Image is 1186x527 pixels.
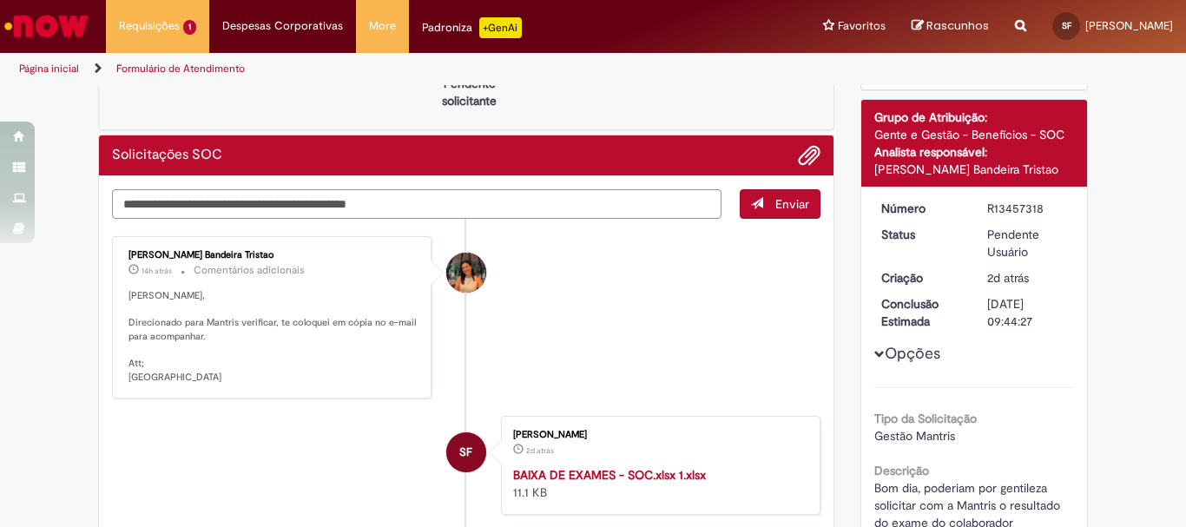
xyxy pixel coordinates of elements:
[183,20,196,35] span: 1
[874,126,1075,143] div: Gente e Gestão - Benefícios - SOC
[13,53,778,85] ul: Trilhas de página
[838,17,886,35] span: Favoritos
[874,143,1075,161] div: Analista responsável:
[479,17,522,38] p: +GenAi
[526,445,554,456] span: 2d atrás
[119,17,180,35] span: Requisições
[128,250,418,260] div: [PERSON_NAME] Bandeira Tristao
[987,226,1068,260] div: Pendente Usuário
[868,269,975,287] dt: Criação
[513,466,802,501] div: 11.1 KB
[868,200,975,217] dt: Número
[987,270,1029,286] time: 28/08/2025 11:44:23
[459,431,472,473] span: SF
[369,17,396,35] span: More
[798,144,820,167] button: Adicionar anexos
[1062,20,1071,31] span: SF
[422,17,522,38] div: Padroniza
[112,189,721,219] textarea: Digite sua mensagem aqui...
[19,62,79,76] a: Página inicial
[427,75,511,109] p: Pendente solicitante
[874,411,977,426] b: Tipo da Solicitação
[194,263,305,278] small: Comentários adicionais
[912,18,989,35] a: Rascunhos
[987,200,1068,217] div: R13457318
[116,62,245,76] a: Formulário de Atendimento
[446,432,486,472] div: Sandra Helena Fontes Ferreira
[112,148,222,163] h2: Solicitações SOC Histórico de tíquete
[987,295,1068,330] div: [DATE] 09:44:27
[1085,18,1173,33] span: [PERSON_NAME]
[513,430,802,440] div: [PERSON_NAME]
[222,17,343,35] span: Despesas Corporativas
[987,269,1068,287] div: 28/08/2025 11:44:23
[775,196,809,212] span: Enviar
[926,17,989,34] span: Rascunhos
[868,226,975,243] dt: Status
[2,9,91,43] img: ServiceNow
[874,161,1075,178] div: [PERSON_NAME] Bandeira Tristao
[874,428,955,444] span: Gestão Mantris
[142,266,172,276] time: 29/08/2025 17:17:22
[513,467,706,483] a: BAIXA DE EXAMES - SOC.xlsx 1.xlsx
[526,445,554,456] time: 28/08/2025 11:43:34
[128,289,418,385] p: [PERSON_NAME], Direcionado para Mantris verificar, te coloquei em cópia no e-mail para acompanhar...
[868,295,975,330] dt: Conclusão Estimada
[446,253,486,293] div: Suzana Alves Bandeira Tristao
[874,109,1075,126] div: Grupo de Atribuição:
[740,189,820,219] button: Enviar
[874,463,929,478] b: Descrição
[142,266,172,276] span: 14h atrás
[987,270,1029,286] span: 2d atrás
